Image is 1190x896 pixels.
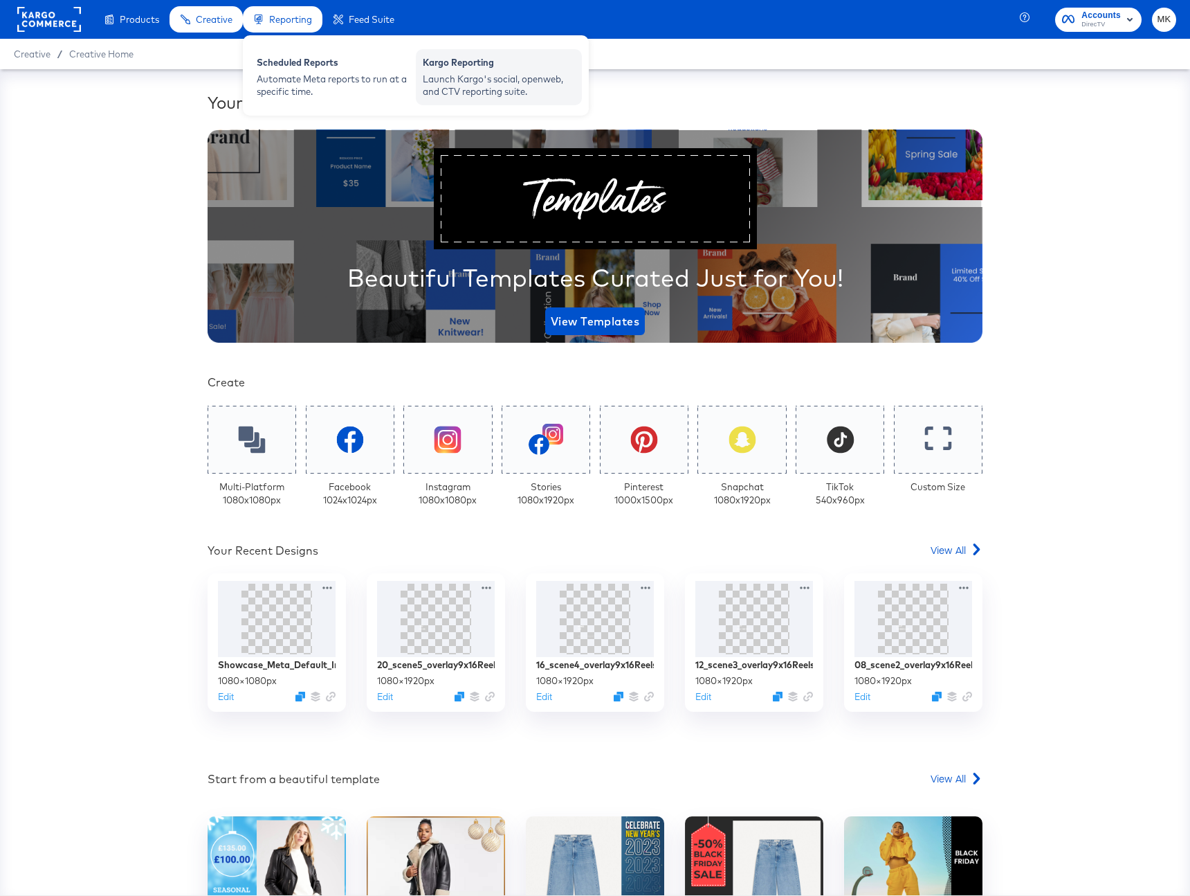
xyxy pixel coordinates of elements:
div: 08_scene2_overlay9x16Reels_image [854,658,972,672]
div: 20_scene5_overlay9x16Reels_image1080×1920pxEditDuplicate [367,573,505,712]
svg: Link [803,692,813,701]
div: 16_scene4_overlay9x16Reels_image [536,658,654,672]
button: View Templates [545,307,645,335]
div: Beautiful Templates Curated Just for You! [347,260,843,295]
svg: Duplicate [614,692,623,701]
a: View All [931,771,982,791]
button: Edit [218,690,234,704]
div: 12_scene3_overlay9x16Reels_image [695,658,813,672]
button: Edit [854,690,870,704]
div: Custom Size [910,481,965,494]
svg: Link [962,692,972,701]
div: 1080 × 1080 px [218,674,277,688]
div: Snapchat 1080 x 1920 px [714,481,771,506]
button: AccountsDirecTV [1055,8,1142,32]
div: Multi-Platform 1080 x 1080 px [219,481,284,506]
button: Edit [536,690,552,704]
span: View Templates [551,312,639,331]
svg: Duplicate [455,692,464,701]
span: / [51,48,69,60]
div: Create [208,375,982,391]
div: Facebook 1024 x 1024 px [323,481,377,506]
span: View All [931,543,966,557]
span: Accounts [1081,8,1121,23]
div: 1080 × 1920 px [695,674,753,688]
span: Feed Suite [349,14,394,25]
a: Creative Home [69,48,134,60]
div: 1080 × 1920 px [854,674,912,688]
div: 1080 × 1920 px [377,674,434,688]
span: Creative [196,14,232,25]
svg: Link [485,692,495,701]
span: Products [120,14,159,25]
div: 1080 × 1920 px [536,674,594,688]
svg: Duplicate [773,692,782,701]
span: View All [931,771,966,785]
span: Reporting [269,14,312,25]
div: Instagram 1080 x 1080 px [419,481,477,506]
span: MK [1157,12,1171,28]
div: Showcase_Meta_Default_Image [218,658,336,672]
div: Your Custom Templates [208,91,982,114]
div: TikTok 540 x 960 px [816,481,865,506]
div: Start from a beautiful template [208,771,380,787]
svg: Duplicate [932,692,942,701]
div: Stories 1080 x 1920 px [518,481,574,506]
div: Showcase_Meta_Default_Image1080×1080pxEditDuplicate [208,573,346,712]
button: Edit [695,690,711,704]
svg: Link [326,692,336,701]
a: View All [931,543,982,563]
div: 12_scene3_overlay9x16Reels_image1080×1920pxEditDuplicate [685,573,823,712]
span: DirecTV [1081,19,1121,30]
div: 16_scene4_overlay9x16Reels_image1080×1920pxEditDuplicate [526,573,664,712]
div: Your Recent Designs [208,543,318,559]
div: 20_scene5_overlay9x16Reels_image [377,658,495,672]
svg: Link [644,692,654,701]
button: Edit [377,690,393,704]
div: Pinterest 1000 x 1500 px [614,481,673,506]
span: Creative [14,48,51,60]
div: 08_scene2_overlay9x16Reels_image1080×1920pxEditDuplicate [844,573,982,712]
button: MK [1152,8,1176,32]
svg: Duplicate [295,692,305,701]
